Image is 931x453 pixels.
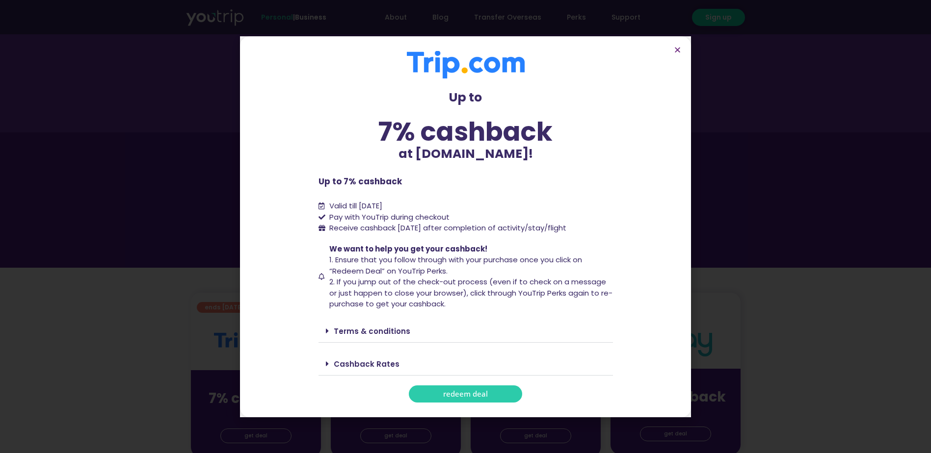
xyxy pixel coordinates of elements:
[319,352,613,376] div: Cashback Rates
[319,145,613,163] p: at [DOMAIN_NAME]!
[329,244,487,254] span: We want to help you get your cashback!
[329,277,612,309] span: 2. If you jump out of the check-out process (even if to check on a message or just happen to clos...
[329,223,566,233] span: Receive cashback [DATE] after completion of activity/stay/flight
[319,119,613,145] div: 7% cashback
[329,201,382,211] span: Valid till [DATE]
[334,326,410,336] a: Terms & conditions
[334,359,399,369] a: Cashback Rates
[319,88,613,107] p: Up to
[327,212,450,223] span: Pay with YouTrip during checkout
[329,254,582,276] span: 1. Ensure that you follow through with your purchase once you click on “Redeem Deal” on YouTrip P...
[409,385,522,403] a: redeem deal
[319,176,402,187] b: Up to 7% cashback
[443,390,488,398] span: redeem deal
[319,320,613,343] div: Terms & conditions
[674,46,681,53] a: Close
